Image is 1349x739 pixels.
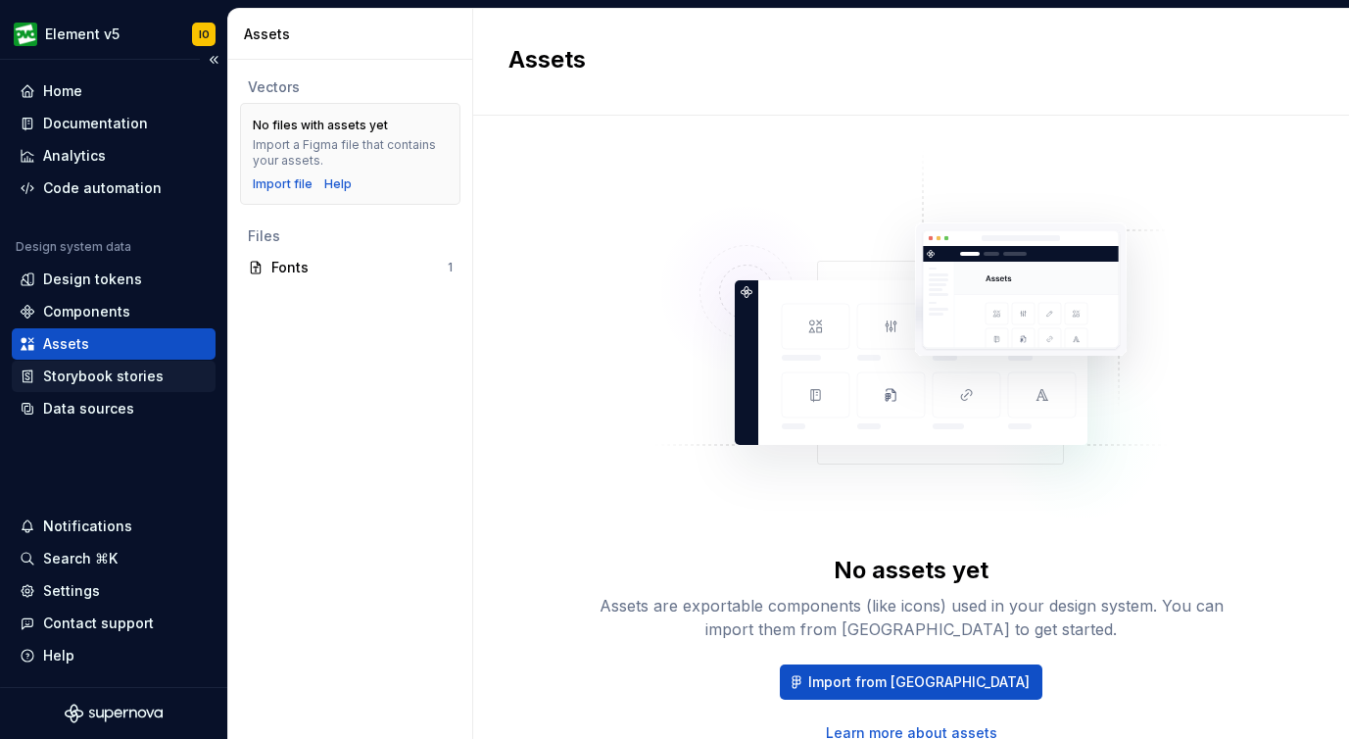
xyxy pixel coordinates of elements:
div: IO [199,26,210,42]
div: Vectors [248,77,453,97]
div: Code automation [43,178,162,198]
button: Contact support [12,608,216,639]
button: Help [12,640,216,671]
div: Storybook stories [43,367,164,386]
div: Design tokens [43,270,142,289]
div: Help [43,646,74,665]
div: Element v5 [45,25,120,44]
div: Notifications [43,517,132,536]
a: Design tokens [12,264,216,295]
a: Storybook stories [12,361,216,392]
h2: Assets [508,44,1290,75]
a: Settings [12,575,216,607]
button: Search ⌘K [12,543,216,574]
div: Assets [43,334,89,354]
div: Data sources [43,399,134,419]
div: Contact support [43,614,154,633]
button: Notifications [12,511,216,542]
a: Code automation [12,172,216,204]
div: Search ⌘K [43,549,118,568]
div: Fonts [271,258,448,277]
button: Element v5IO [4,13,223,55]
a: Documentation [12,108,216,139]
div: Documentation [43,114,148,133]
img: a1163231-533e-497d-a445-0e6f5b523c07.png [14,23,37,46]
span: Import from [GEOGRAPHIC_DATA] [808,672,1030,692]
a: Fonts1 [240,252,460,283]
button: Import file [253,176,313,192]
div: Design system data [16,239,131,255]
div: Home [43,81,82,101]
div: Import a Figma file that contains your assets. [253,137,448,169]
div: Components [43,302,130,321]
a: Data sources [12,393,216,424]
div: 1 [448,260,453,275]
div: Assets [244,25,464,44]
a: Help [324,176,352,192]
svg: Supernova Logo [65,704,163,723]
div: Files [248,226,453,246]
a: Assets [12,328,216,360]
button: Import from [GEOGRAPHIC_DATA] [780,665,1042,700]
div: Analytics [43,146,106,166]
div: No assets yet [834,555,988,586]
a: Analytics [12,140,216,172]
button: Collapse sidebar [200,46,227,74]
a: Components [12,296,216,327]
div: Settings [43,581,100,601]
div: Assets are exportable components (like icons) used in your design system. You can import them fro... [598,594,1225,641]
div: No files with assets yet [253,118,388,133]
a: Home [12,75,216,107]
